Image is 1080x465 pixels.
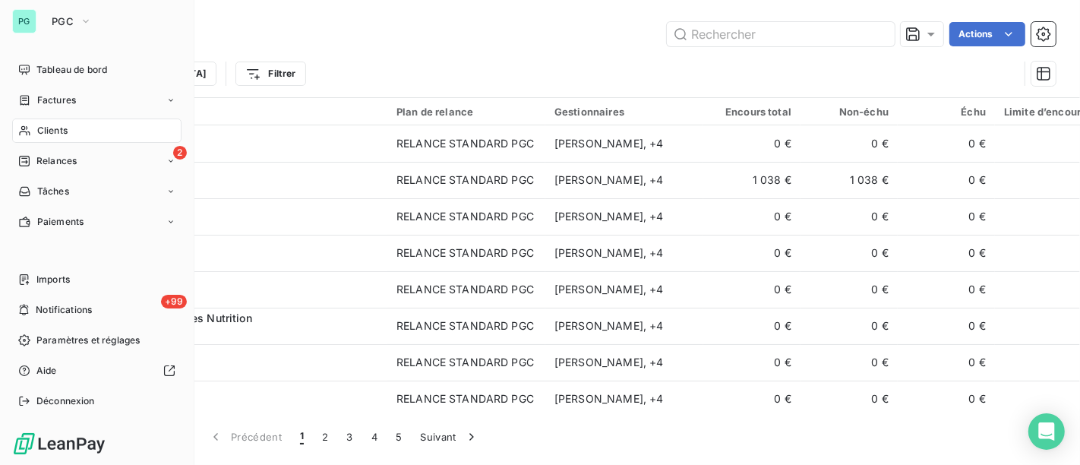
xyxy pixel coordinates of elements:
td: 0 € [801,198,898,235]
span: CABERA [105,180,378,195]
td: 1 038 € [703,162,801,198]
div: Échu [907,106,986,118]
button: 1 [291,421,313,453]
div: [PERSON_NAME] , + 4 [554,245,694,261]
span: CADEMI [105,362,378,378]
input: Rechercher [667,22,895,46]
img: Logo LeanPay [12,432,106,456]
a: Clients [12,119,182,143]
span: 1 [300,429,304,444]
span: Factures [37,93,76,107]
td: 0 € [898,125,995,162]
div: Open Intercom Messenger [1028,413,1065,450]
td: 0 € [801,235,898,271]
td: 0 € [703,198,801,235]
a: Aide [12,359,182,383]
span: Tableau de bord [36,63,107,77]
span: Relances [36,154,77,168]
td: 0 € [703,125,801,162]
span: Imports [36,273,70,286]
button: Actions [949,22,1025,46]
div: RELANCE STANDARD PGC [396,245,534,261]
td: 0 € [801,381,898,417]
a: 2Relances [12,149,182,173]
div: [PERSON_NAME] , + 4 [554,391,694,406]
div: [PERSON_NAME] , + 4 [554,355,694,370]
span: CACIA [105,217,378,232]
td: 0 € [898,198,995,235]
div: [PERSON_NAME] , + 4 [554,282,694,297]
td: 0 € [898,308,995,344]
span: CACNR [105,253,378,268]
td: 0 € [703,308,801,344]
span: CADNSTGERM [105,399,378,414]
a: Paramètres et réglages [12,328,182,353]
span: 2 [173,146,187,160]
div: [PERSON_NAME] , + 4 [554,209,694,224]
td: 0 € [703,381,801,417]
div: Gestionnaires [554,106,694,118]
td: 0 € [898,381,995,417]
td: 0 € [898,235,995,271]
div: RELANCE STANDARD PGC [396,318,534,334]
div: RELANCE STANDARD PGC [396,172,534,188]
button: 3 [338,421,362,453]
div: RELANCE STANDARD PGC [396,282,534,297]
div: [PERSON_NAME] , + 4 [554,318,694,334]
div: RELANCE STANDARD PGC [396,136,534,151]
button: 4 [362,421,387,453]
a: Tâches [12,179,182,204]
td: 0 € [801,308,898,344]
button: Filtrer [235,62,305,86]
button: 2 [313,421,337,453]
div: RELANCE STANDARD PGC [396,391,534,406]
button: Suivant [412,421,488,453]
div: RELANCE STANDARD PGC [396,355,534,370]
button: Précédent [199,421,291,453]
span: PGC [52,15,74,27]
td: 1 038 € [801,162,898,198]
div: [PERSON_NAME] , + 4 [554,172,694,188]
div: Non-échu [810,106,889,118]
span: CACTEMIU44 [105,326,378,341]
td: 0 € [801,344,898,381]
span: Clients [37,124,68,138]
td: 0 € [703,344,801,381]
span: Aide [36,364,57,378]
span: Paramètres et réglages [36,334,140,347]
span: Paiements [37,215,84,229]
span: CACTCAUSSA [105,289,378,305]
div: PG [12,9,36,33]
div: RELANCE STANDARD PGC [396,209,534,224]
button: 5 [387,421,411,453]
span: Notifications [36,303,92,317]
td: 0 € [898,271,995,308]
span: Tâches [37,185,69,198]
div: Encours total [712,106,791,118]
a: Paiements [12,210,182,234]
td: 0 € [703,271,801,308]
td: 0 € [703,235,801,271]
span: CABCTEXTUR [105,144,378,159]
div: [PERSON_NAME] , + 4 [554,136,694,151]
a: Imports [12,267,182,292]
span: +99 [161,295,187,308]
td: 0 € [801,271,898,308]
td: 0 € [898,344,995,381]
span: Déconnexion [36,394,95,408]
td: 0 € [801,125,898,162]
td: 0 € [898,162,995,198]
a: Tableau de bord [12,58,182,82]
a: Factures [12,88,182,112]
div: Plan de relance [396,106,536,118]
